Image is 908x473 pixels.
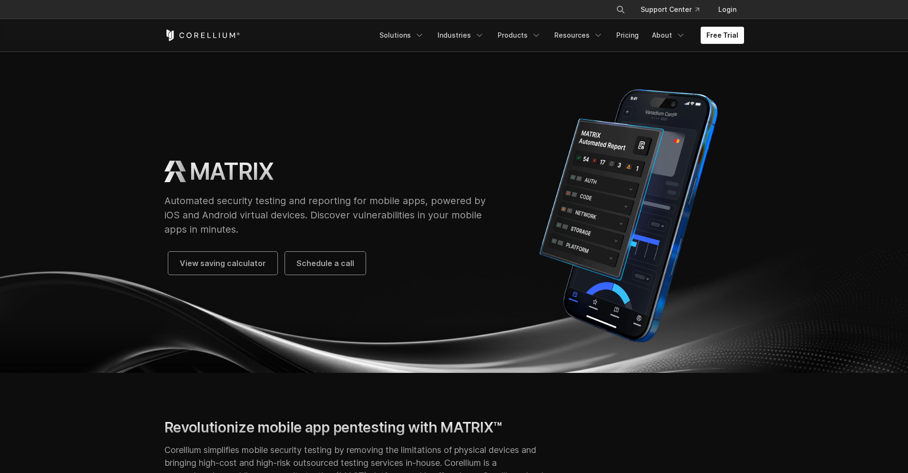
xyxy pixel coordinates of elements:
a: Products [492,27,547,44]
a: Login [711,1,744,18]
a: Free Trial [701,27,744,44]
h1: MATRIX [190,157,274,186]
div: Navigation Menu [374,27,744,44]
div: Navigation Menu [604,1,744,18]
a: Industries [432,27,490,44]
img: MATRIX Logo [164,161,186,182]
button: Search [612,1,629,18]
a: About [646,27,691,44]
a: Pricing [611,27,644,44]
img: Corellium MATRIX automated report on iPhone showing app vulnerability test results across securit... [513,82,744,350]
p: Automated security testing and reporting for mobile apps, powered by iOS and Android virtual devi... [164,194,495,236]
span: Schedule a call [296,257,354,269]
a: Schedule a call [285,252,366,275]
a: View saving calculator [168,252,277,275]
a: Resources [549,27,609,44]
span: View saving calculator [180,257,266,269]
a: Corellium Home [164,30,240,41]
a: Solutions [374,27,430,44]
h2: Revolutionize mobile app pentesting with MATRIX™ [164,419,544,436]
a: Support Center [633,1,707,18]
